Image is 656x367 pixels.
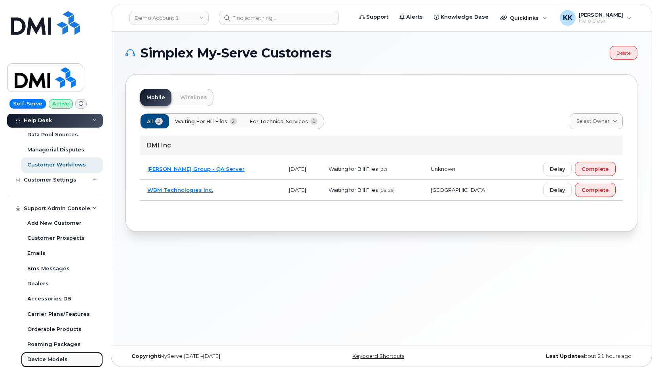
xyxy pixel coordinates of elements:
a: Keyboard Shortcuts [352,353,404,359]
span: Waiting for Bill Files [329,166,378,172]
span: Waiting for Bill Files [175,118,227,125]
a: Delete [610,46,637,60]
button: Complete [575,162,616,176]
div: about 21 hours ago [467,353,637,359]
span: 2 [230,118,237,125]
div: MyServe [DATE]–[DATE] [125,353,296,359]
span: Delay [550,186,565,194]
span: [GEOGRAPHIC_DATA] [431,187,487,193]
button: Delay [543,183,572,197]
span: Waiting for Bill Files [329,187,378,193]
span: (22) [379,167,387,172]
span: 1 [310,118,318,125]
span: Unknown [431,166,455,172]
a: WBM Technologies Inc. [147,187,213,193]
button: Delay [543,162,572,176]
a: Mobile [140,89,171,106]
a: Wirelines [174,89,213,106]
span: Complete [582,186,609,194]
button: Complete [575,183,616,197]
span: Complete [582,165,609,173]
div: DMI Inc [140,136,623,155]
td: [DATE] [282,180,321,201]
span: Simplex My-Serve Customers [141,47,332,59]
strong: Copyright [131,353,160,359]
td: [DATE] [282,159,321,180]
span: Select Owner [576,118,610,125]
a: Select Owner [570,113,623,129]
span: For Technical Services [249,118,308,125]
a: [PERSON_NAME] Group - QA Server [147,166,245,172]
strong: Last Update [546,353,581,359]
span: (16, 29) [379,188,395,193]
span: Delay [550,165,565,173]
